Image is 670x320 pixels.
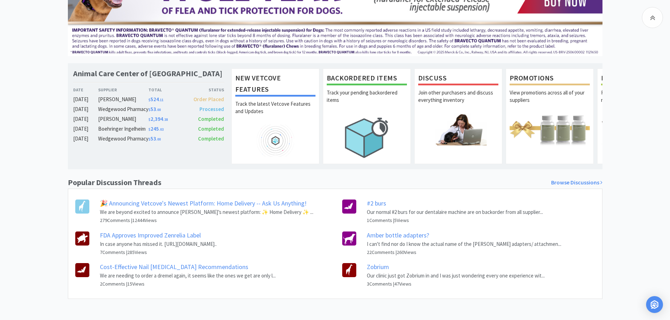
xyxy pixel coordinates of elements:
[68,176,161,189] h1: Popular Discussion Threads
[418,89,498,113] p: Join other purchasers and discuss everything inventory
[100,240,217,248] p: In case anyone has missed it. [URL][DOMAIN_NAME]..
[418,113,498,145] img: hero_discuss.png
[198,135,224,142] span: Completed
[510,113,590,145] img: hero_promotions.png
[159,127,164,132] span: . 03
[327,89,407,113] p: Track your pending backordered items
[235,100,315,125] p: Track the latest Vetcove Features and Updates
[367,231,429,239] a: Amber bottle adapters?
[193,96,224,103] span: Order Placed
[235,125,315,157] img: hero_feature_roadmap.png
[551,178,602,187] a: Browse Discussions
[98,135,148,143] div: Wedgewood Pharmacy
[235,72,315,97] h1: New Vetcove Features
[367,248,561,256] h6: 22 Comments | 260 Views
[98,115,148,123] div: [PERSON_NAME]
[148,86,186,93] div: Total
[327,113,407,162] img: hero_backorders.png
[73,125,224,133] a: [DATE]Boehringer Ingelheim$245.03Completed
[73,125,98,133] div: [DATE]
[148,98,151,102] span: $
[100,208,313,216] p: We are beyond excited to announce [PERSON_NAME]’s newest platform: ✨ Home Delivery ✨ ...
[510,72,590,85] h1: Promotions
[367,208,543,216] p: Our normal #2 burs for our dentalaire machine are on backorder from all supplier...
[231,68,319,164] a: New Vetcove FeaturesTrack the latest Vetcove Features and Updates
[148,137,151,142] span: $
[156,137,161,142] span: . 00
[148,127,151,132] span: $
[98,105,148,113] div: Wedgewood Pharmacy
[367,272,545,280] p: Our clinic just got Zobrium in and I was just wondering every one experience wit...
[159,98,164,102] span: . 11
[73,105,98,113] div: [DATE]
[367,280,545,288] h6: 3 Comments | 47 Views
[73,135,224,143] a: [DATE]Wedgewood Pharmacy$53.00Completed
[510,89,590,113] p: View promotions across all of your suppliers
[418,72,498,85] h1: Discuss
[98,86,148,93] div: Supplier
[414,68,502,164] a: DiscussJoin other purchasers and discuss everything inventory
[156,107,161,112] span: . 00
[198,125,224,132] span: Completed
[506,68,594,164] a: PromotionsView promotions across all of your suppliers
[148,125,164,132] span: 245
[199,106,224,112] span: Processed
[367,240,561,248] p: I can't find nor do I know the actual name of the [PERSON_NAME] adapters/ attachmen...
[148,106,161,112] span: 53
[148,107,151,112] span: $
[367,216,543,224] h6: 1 Comments | 5 Views
[367,199,386,207] a: #2 burs
[100,216,313,224] h6: 279 Comments | 12444 Views
[100,263,248,271] a: Cost-Effective Nail [MEDICAL_DATA] Recommendations
[148,116,168,122] span: 2,394
[98,125,148,133] div: Boehringer Ingelheim
[148,96,164,103] span: 524
[327,72,407,85] h1: Backordered Items
[367,263,389,271] a: Zobrium
[100,272,276,280] p: We are needing to order a dremel again, it seems like the ones we get are only l...
[73,95,98,104] div: [DATE]
[98,95,148,104] div: [PERSON_NAME]
[73,95,224,104] a: [DATE][PERSON_NAME]$524.11Order Placed
[73,135,98,143] div: [DATE]
[198,116,224,122] span: Completed
[646,296,663,313] div: Open Intercom Messenger
[100,199,307,207] a: 🎉 Announcing Vetcove's Newest Platform: Home Delivery -- Ask Us Anything!
[186,86,224,93] div: Status
[73,105,224,113] a: [DATE]Wedgewood Pharmacy$53.00Processed
[323,68,411,164] a: Backordered ItemsTrack your pending backordered items
[100,248,217,256] h6: 7 Comments | 285 Views
[148,117,151,122] span: $
[163,117,168,122] span: . 38
[148,135,161,142] span: 53
[100,231,201,239] a: FDA Approves Improved Zenrelia Label
[73,68,222,79] h1: Animal Care Center of [GEOGRAPHIC_DATA]
[100,280,276,288] h6: 2 Comments | 15 Views
[73,86,98,93] div: Date
[73,115,224,123] a: [DATE][PERSON_NAME]$2,394.38Completed
[73,115,98,123] div: [DATE]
